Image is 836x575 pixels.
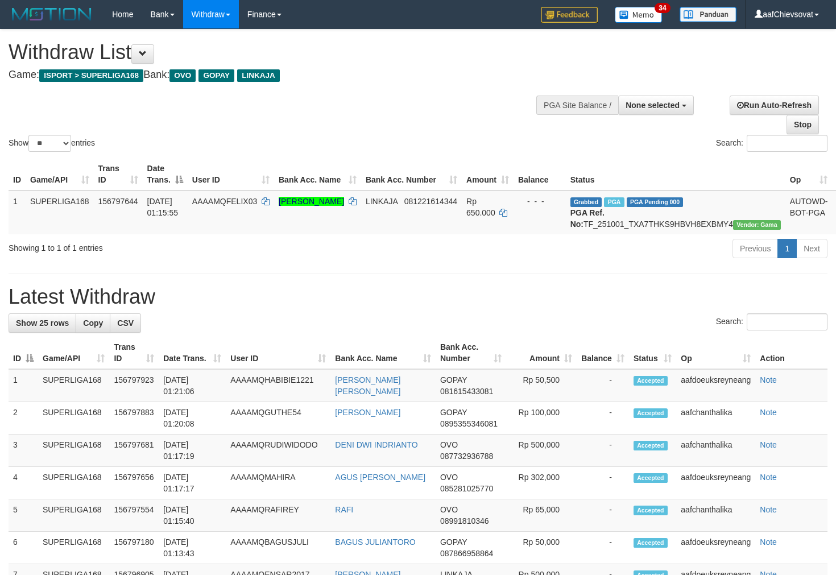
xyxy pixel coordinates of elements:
a: BAGUS JULIANTORO [335,537,415,547]
td: [DATE] 01:15:40 [159,499,226,532]
td: - [577,369,629,402]
th: Bank Acc. Number: activate to sort column ascending [361,158,462,191]
td: aafchanthalika [676,435,755,467]
label: Search: [716,313,827,330]
span: Copy 085281025770 to clipboard [440,484,493,493]
td: 156797923 [109,369,159,402]
div: Showing 1 to 1 of 1 entries [9,238,340,254]
td: Rp 65,000 [506,499,577,532]
td: - [577,435,629,467]
td: aafdoeuksreyneang [676,467,755,499]
th: Op: activate to sort column ascending [676,337,755,369]
td: [DATE] 01:21:06 [159,369,226,402]
th: Status: activate to sort column ascending [629,337,676,369]
td: 156797681 [109,435,159,467]
td: - [577,467,629,499]
a: Note [760,375,777,384]
span: OVO [440,473,458,482]
td: AAAAMQGUTHE54 [226,402,330,435]
td: [DATE] 01:20:08 [159,402,226,435]
a: Copy [76,313,110,333]
a: CSV [110,313,141,333]
td: SUPERLIGA168 [38,369,109,402]
th: Trans ID: activate to sort column ascending [109,337,159,369]
a: [PERSON_NAME] [279,197,344,206]
h1: Withdraw List [9,41,546,64]
span: Vendor URL: https://trx31.1velocity.biz [733,220,781,230]
td: AAAAMQBAGUSJULI [226,532,330,564]
label: Show entries [9,135,95,152]
th: User ID: activate to sort column ascending [226,337,330,369]
th: Bank Acc. Name: activate to sort column ascending [330,337,436,369]
input: Search: [747,135,827,152]
th: Amount: activate to sort column ascending [462,158,514,191]
td: AAAAMQRUDIWIDODO [226,435,330,467]
td: Rp 100,000 [506,402,577,435]
a: [PERSON_NAME] [PERSON_NAME] [335,375,400,396]
h4: Game: Bank: [9,69,546,81]
a: Previous [732,239,778,258]
span: Accepted [634,408,668,418]
td: [DATE] 01:17:19 [159,435,226,467]
span: OVO [440,440,458,449]
td: 6 [9,532,38,564]
a: Show 25 rows [9,313,76,333]
span: Accepted [634,538,668,548]
a: Next [796,239,827,258]
td: Rp 50,000 [506,532,577,564]
a: Note [760,473,777,482]
td: Rp 50,500 [506,369,577,402]
span: LINKAJA [237,69,280,82]
span: 34 [655,3,670,13]
a: 1 [777,239,797,258]
img: panduan.png [680,7,736,22]
td: AAAAMQRAFIREY [226,499,330,532]
h1: Latest Withdraw [9,286,827,308]
td: 3 [9,435,38,467]
td: 1 [9,191,26,234]
td: 4 [9,467,38,499]
span: GOPAY [198,69,234,82]
th: Amount: activate to sort column ascending [506,337,577,369]
span: Accepted [634,441,668,450]
a: Note [760,440,777,449]
span: Grabbed [570,197,602,207]
img: Feedback.jpg [541,7,598,23]
img: Button%20Memo.svg [615,7,663,23]
td: 1 [9,369,38,402]
td: aafchanthalika [676,402,755,435]
td: 156797180 [109,532,159,564]
input: Search: [747,313,827,330]
td: 5 [9,499,38,532]
span: ISPORT > SUPERLIGA168 [39,69,143,82]
span: Copy 081615433081 to clipboard [440,387,493,396]
span: OVO [440,505,458,514]
span: Accepted [634,473,668,483]
th: ID: activate to sort column descending [9,337,38,369]
a: Note [760,408,777,417]
td: 156797554 [109,499,159,532]
img: MOTION_logo.png [9,6,95,23]
span: Copy 0895355346081 to clipboard [440,419,498,428]
td: - [577,402,629,435]
th: Bank Acc. Name: activate to sort column ascending [274,158,361,191]
td: 2 [9,402,38,435]
td: TF_251001_TXA7THKS9HBVH8EXBMY4 [566,191,785,234]
span: CSV [117,318,134,328]
button: None selected [618,96,694,115]
span: Copy [83,318,103,328]
td: SUPERLIGA168 [38,532,109,564]
a: Stop [787,115,819,134]
td: Rp 302,000 [506,467,577,499]
span: Copy 08991810346 to clipboard [440,516,489,526]
td: SUPERLIGA168 [38,435,109,467]
th: Bank Acc. Number: activate to sort column ascending [436,337,506,369]
span: Rp 650.000 [466,197,495,217]
td: SUPERLIGA168 [26,191,94,234]
th: Status [566,158,785,191]
span: 156797644 [98,197,138,206]
span: Show 25 rows [16,318,69,328]
span: GOPAY [440,375,467,384]
span: Copy 081221614344 to clipboard [404,197,457,206]
span: LINKAJA [366,197,398,206]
